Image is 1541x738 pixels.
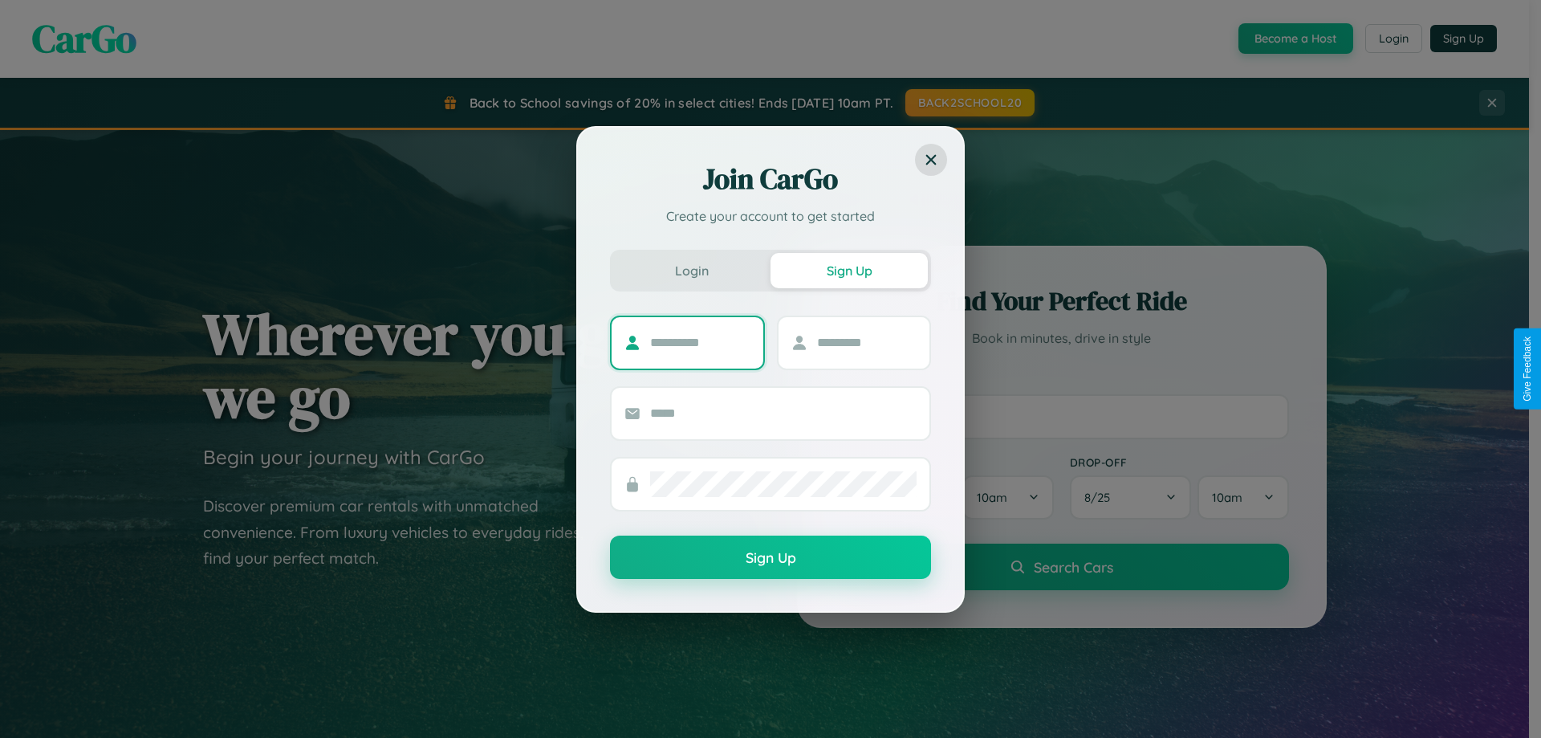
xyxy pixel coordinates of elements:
[610,206,931,226] p: Create your account to get started
[770,253,928,288] button: Sign Up
[610,160,931,198] h2: Join CarGo
[613,253,770,288] button: Login
[610,536,931,579] button: Sign Up
[1522,336,1533,402] div: Give Feedback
